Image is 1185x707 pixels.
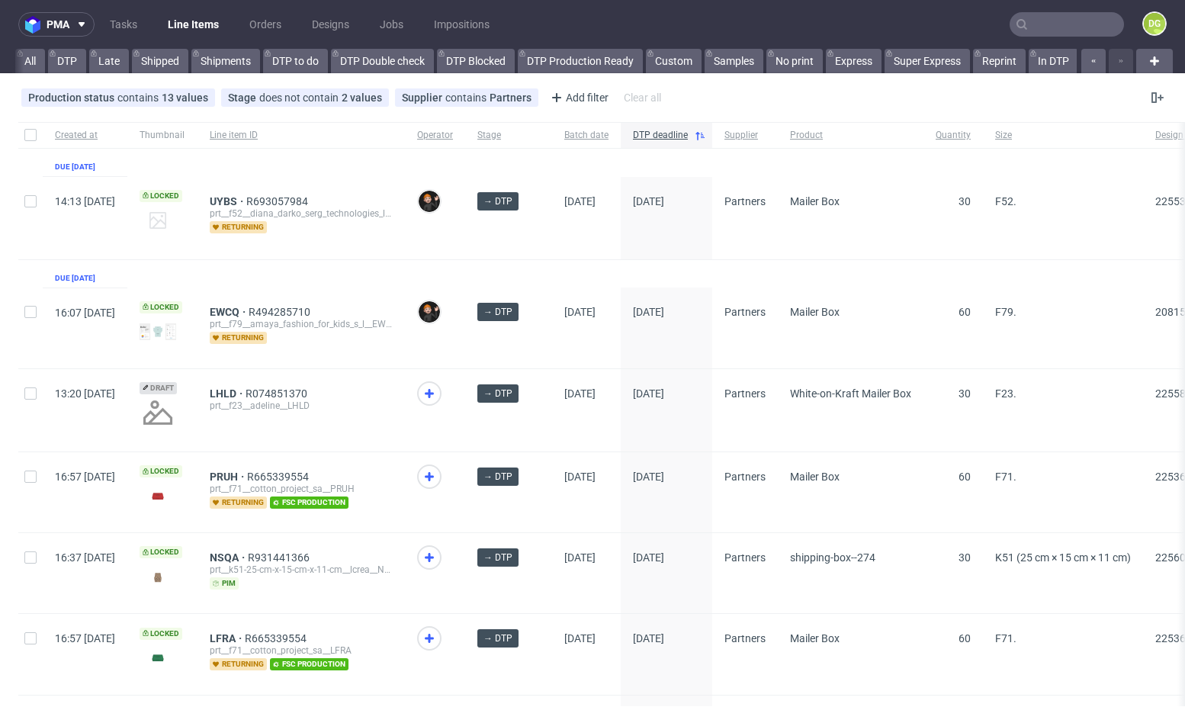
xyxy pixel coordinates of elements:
span: Partners [724,632,766,644]
a: Line Items [159,12,228,37]
div: prt__f23__adeline__LHLD [210,400,393,412]
span: [DATE] [633,551,664,564]
span: contains [445,92,490,104]
span: [DATE] [564,551,596,564]
a: Super Express [885,49,970,73]
span: [DATE] [633,632,664,644]
span: 30 [959,551,971,564]
span: 16:37 [DATE] [55,551,115,564]
span: Partners [724,551,766,564]
span: → DTP [483,194,512,208]
a: Jobs [371,12,413,37]
span: UYBS [210,195,246,207]
img: Dominik Grosicki [419,191,440,212]
span: Product [790,129,911,142]
a: Tasks [101,12,146,37]
span: pim [210,577,239,590]
span: 30 [959,387,971,400]
span: 14:13 [DATE] [55,195,115,207]
div: Due [DATE] [55,272,95,284]
div: prt__f52__diana_darko_serg_technologies_ltd__UYBS [210,207,393,220]
a: PRUH [210,471,247,483]
span: Draft [140,382,177,394]
span: Locked [140,546,182,558]
a: LFRA [210,632,245,644]
span: DTP deadline [633,129,688,142]
span: White-on-Kraft Mailer Box [790,387,911,400]
span: Locked [140,190,182,202]
span: → DTP [483,305,512,319]
a: DTP Production Ready [518,49,643,73]
img: logo [25,16,47,34]
span: 16:57 [DATE] [55,632,115,644]
a: DTP Double check [331,49,434,73]
a: Designs [303,12,358,37]
a: R665339554 [247,471,312,483]
span: fsc production [270,497,348,509]
a: DTP [48,49,86,73]
span: [DATE] [633,195,664,207]
span: 60 [959,306,971,318]
span: Operator [417,129,453,142]
a: NSQA [210,551,248,564]
div: Clear all [621,87,664,108]
div: Add filter [544,85,612,110]
span: [DATE] [633,306,664,318]
span: Partners [724,387,766,400]
span: [DATE] [564,632,596,644]
a: R665339554 [245,632,310,644]
span: Line item ID [210,129,393,142]
span: Stage [228,92,259,104]
div: prt__f71__cotton_project_sa__PRUH [210,483,393,495]
div: Due [DATE] [55,161,95,173]
span: shipping-box--274 [790,551,875,564]
a: In DTP [1029,49,1078,73]
a: No print [766,49,823,73]
a: R494285710 [249,306,313,318]
span: [DATE] [633,387,664,400]
span: F71. [995,632,1016,644]
span: Partners [724,471,766,483]
span: 13:20 [DATE] [55,387,115,400]
span: pma [47,19,69,30]
a: LHLD [210,387,246,400]
span: Batch date [564,129,609,142]
span: → DTP [483,470,512,484]
span: Partners [724,195,766,207]
span: 60 [959,471,971,483]
div: 2 values [342,92,382,104]
figcaption: DG [1144,13,1165,34]
span: [DATE] [564,306,596,318]
span: returning [210,332,267,344]
span: → DTP [483,631,512,645]
div: prt__f79__amaya_fashion_for_kids_s_l__EWCQ [210,318,393,330]
img: Dominik Grosicki [419,301,440,323]
a: Custom [646,49,702,73]
a: R074851370 [246,387,310,400]
span: Supplier [402,92,445,104]
span: → DTP [483,387,512,400]
div: Partners [490,92,531,104]
a: R693057984 [246,195,311,207]
a: R931441366 [248,551,313,564]
span: F71. [995,471,1016,483]
img: version_two_editor_design [140,648,176,668]
a: All [15,49,45,73]
span: Partners [724,306,766,318]
span: F23. [995,387,1016,400]
span: Size [995,129,1131,142]
a: DTP Blocked [437,49,515,73]
span: Production status [28,92,117,104]
a: Late [89,49,129,73]
span: [DATE] [564,387,596,400]
span: F79. [995,306,1016,318]
span: Mailer Box [790,632,840,644]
